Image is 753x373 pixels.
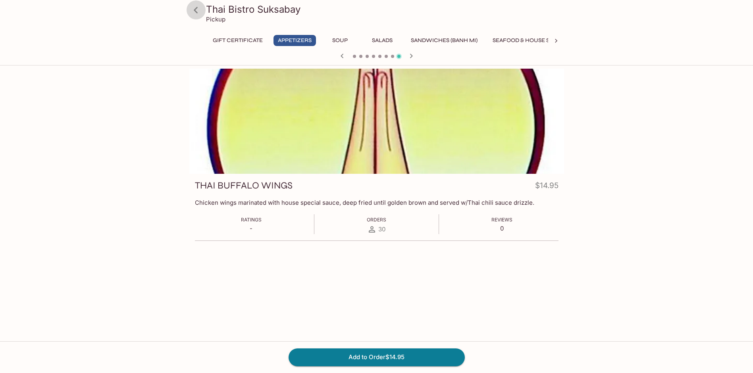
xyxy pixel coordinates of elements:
button: Add to Order$14.95 [289,348,465,366]
button: Seafood & House Specials [488,35,577,46]
button: Sandwiches (Banh Mi) [406,35,482,46]
span: Ratings [241,217,262,223]
h4: $14.95 [535,179,558,195]
div: THAI BUFFALO WINGS [189,69,564,174]
p: 0 [491,225,512,232]
h3: Thai Bistro Suksabay [206,3,561,15]
span: 30 [378,225,385,233]
button: Gift Certificate [208,35,267,46]
button: Soup [322,35,358,46]
button: Appetizers [273,35,316,46]
h3: THAI BUFFALO WINGS [195,179,293,192]
p: Pickup [206,15,225,23]
span: Reviews [491,217,512,223]
span: Orders [367,217,386,223]
p: Chicken wings marinated with house special sauce, deep fried until golden brown and served w/Thai... [195,199,558,206]
p: - [241,225,262,232]
button: Salads [364,35,400,46]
